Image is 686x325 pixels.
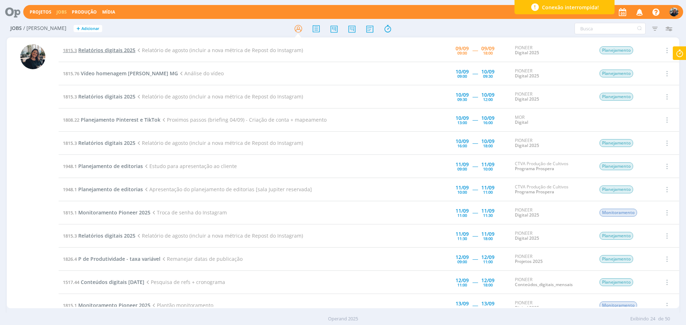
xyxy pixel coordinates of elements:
[481,92,494,97] div: 10/09
[472,70,478,77] span: -----
[472,163,478,169] span: -----
[63,140,77,146] span: 1815.3
[515,258,543,264] a: Projetos 2025
[456,116,469,121] div: 10/09
[483,97,493,101] div: 12:00
[600,186,633,193] span: Planejamento
[456,232,469,237] div: 11/09
[63,186,77,193] span: 1948.1
[515,68,588,79] div: PIONEER
[472,255,478,262] span: -----
[481,232,494,237] div: 11/09
[481,69,494,74] div: 10/09
[144,279,225,285] span: Pesquisa de refs + cronograma
[483,121,493,125] div: 16:00
[472,139,478,146] span: -----
[81,279,144,285] span: Conteúdos digitais [DATE]
[28,9,54,15] button: Projetos
[515,142,539,148] a: Digital 2025
[515,138,588,148] div: PIONEER
[457,306,467,310] div: 09:00
[100,9,117,15] button: Mídia
[600,255,633,263] span: Planejamento
[54,9,69,15] button: Jobs
[483,51,493,55] div: 18:00
[483,167,493,171] div: 10:00
[457,190,467,194] div: 10:00
[515,254,588,264] div: PIONEER
[457,283,467,287] div: 11:00
[575,23,646,34] input: Busca
[76,25,80,32] span: +
[63,93,77,100] span: 1815.3
[472,302,478,309] span: -----
[515,281,573,288] a: Conteúdos_digitais_mensais
[150,209,227,216] span: Troca de senha do Instagram
[63,255,160,262] a: 1826.4P de Produtividade - taxa variável
[160,116,327,123] span: Proximos passos (briefing 04/09) - Criação de conta + mapeamento
[63,279,79,285] span: 1517.44
[472,93,478,100] span: -----
[481,278,494,283] div: 12/09
[63,232,135,239] a: 1815.3Relatórios digitais 2025
[481,185,494,190] div: 11/09
[456,255,469,260] div: 12/09
[63,209,77,216] span: 1815.1
[515,231,588,241] div: PIONEER
[78,302,150,309] span: Monitoramento Pioneer 2025
[669,6,679,18] button: M
[483,283,493,287] div: 18:00
[456,69,469,74] div: 10/09
[515,305,539,311] a: Digital 2025
[515,166,554,172] a: Programa Prospera
[457,74,467,78] div: 09:00
[515,119,528,125] a: Digital
[150,302,213,309] span: Plantão monitoramento
[23,25,66,31] span: / [PERSON_NAME]
[472,116,478,123] span: -----
[457,167,467,171] div: 09:00
[515,50,539,56] a: Digital 2025
[457,121,467,125] div: 13:00
[483,260,493,264] div: 11:00
[483,237,493,240] div: 18:00
[483,190,493,194] div: 11:00
[481,208,494,213] div: 11/09
[63,163,143,169] a: 1948.1Planejamento de editorias
[56,9,67,15] a: Jobs
[63,233,77,239] span: 1815.3
[600,301,637,309] span: Monitoramento
[456,185,469,190] div: 11/09
[481,46,494,51] div: 09/09
[63,302,77,309] span: 1815.1
[600,209,637,217] span: Monitoramento
[63,47,77,54] span: 1815.3
[63,47,135,54] a: 1815.3Relatórios digitais 2025
[63,302,150,309] a: 1815.1Monitoramento Pioneer 2025
[457,144,467,148] div: 16:00
[542,4,599,11] span: Conexão interrompida!
[481,139,494,144] div: 10/09
[515,92,588,102] div: PIONEER
[102,9,115,15] a: Mídia
[63,70,178,77] a: 1815.76Vídeo homenagem [PERSON_NAME] MG
[515,189,554,195] a: Programa Prospera
[63,209,150,216] a: 1815.1Monitoramento Pioneer 2025
[457,97,467,101] div: 09:30
[515,45,588,56] div: PIONEER
[63,116,160,123] a: 1808.22Planejamento Pinterest e TikTok
[78,93,135,100] span: Relatórios digitais 2025
[481,255,494,260] div: 12/09
[30,9,51,15] a: Projetos
[472,279,478,285] span: -----
[135,232,303,239] span: Relatório de agosto (incluir a nova métrica de Repost do Instagram)
[515,115,588,125] div: MOR
[78,163,143,169] span: Planejamento de editorias
[78,47,135,54] span: Relatórios digitais 2025
[457,260,467,264] div: 09:00
[472,186,478,193] span: -----
[456,278,469,283] div: 12/09
[457,213,467,217] div: 11:00
[78,139,135,146] span: Relatórios digitais 2025
[178,70,224,77] span: Análise do vídeo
